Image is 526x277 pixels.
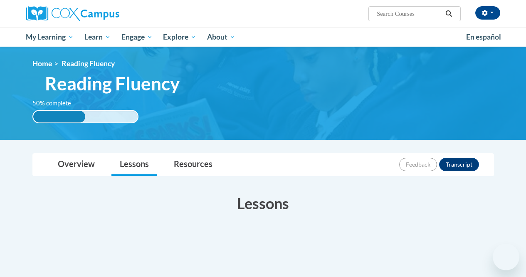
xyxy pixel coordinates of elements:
span: Learn [84,32,111,42]
button: Account Settings [475,6,500,20]
span: Reading Fluency [45,72,180,95]
a: Home [32,59,52,68]
span: Reading Fluency [62,59,115,68]
span: Engage [121,32,153,42]
img: Cox Campus [26,6,119,21]
input: Search Courses [376,9,442,19]
h3: Lessons [32,193,494,214]
span: En español [466,32,501,41]
a: En español [461,28,506,46]
button: Feedback [399,158,437,171]
a: Resources [165,154,221,176]
div: Main menu [20,27,506,47]
a: Cox Campus [26,6,176,21]
button: Transcript [439,158,479,171]
a: My Learning [21,27,79,47]
a: Engage [116,27,158,47]
a: Explore [158,27,202,47]
div: 50% complete [33,111,86,122]
a: About [202,27,241,47]
a: Learn [79,27,116,47]
span: My Learning [26,32,74,42]
button: Search [442,9,455,19]
label: 50% complete [32,99,80,108]
span: Explore [163,32,196,42]
a: Lessons [111,154,157,176]
a: Overview [49,154,103,176]
span: About [207,32,235,42]
iframe: Button to launch messaging window [493,244,519,270]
